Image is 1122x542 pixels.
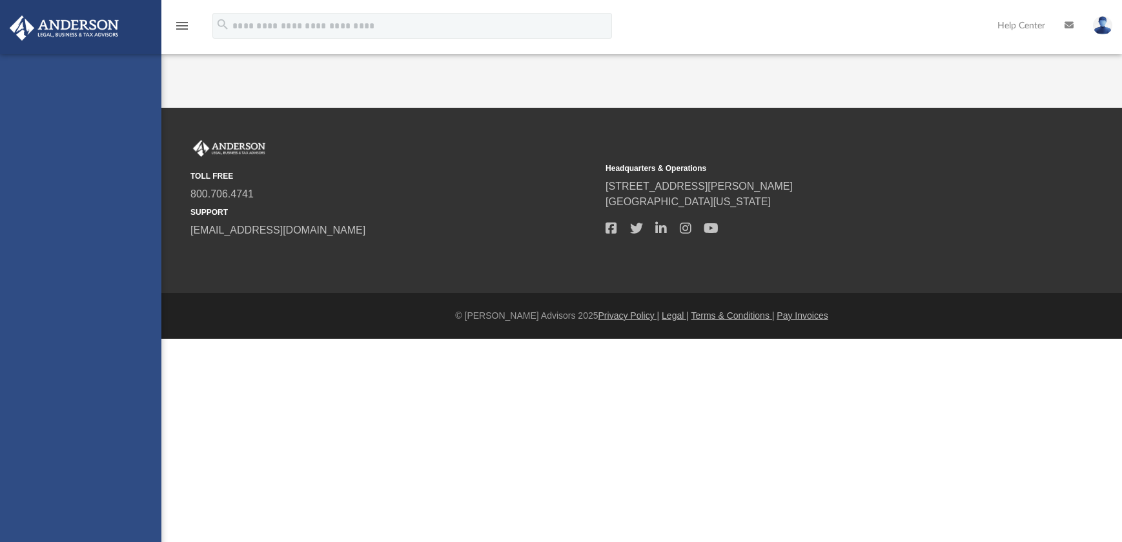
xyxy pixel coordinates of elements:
img: Anderson Advisors Platinum Portal [6,15,123,41]
a: 800.706.4741 [190,188,254,199]
img: Anderson Advisors Platinum Portal [190,140,268,157]
i: search [216,17,230,32]
a: menu [174,25,190,34]
a: Legal | [662,310,689,321]
small: TOLL FREE [190,170,597,182]
img: User Pic [1093,16,1112,35]
small: SUPPORT [190,206,597,218]
i: menu [174,18,190,34]
a: Terms & Conditions | [691,310,775,321]
a: [GEOGRAPHIC_DATA][US_STATE] [606,196,771,207]
small: Headquarters & Operations [606,163,1012,174]
a: [STREET_ADDRESS][PERSON_NAME] [606,181,793,192]
a: Pay Invoices [777,310,828,321]
a: [EMAIL_ADDRESS][DOMAIN_NAME] [190,225,365,236]
a: Privacy Policy | [598,310,660,321]
div: © [PERSON_NAME] Advisors 2025 [161,309,1122,323]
